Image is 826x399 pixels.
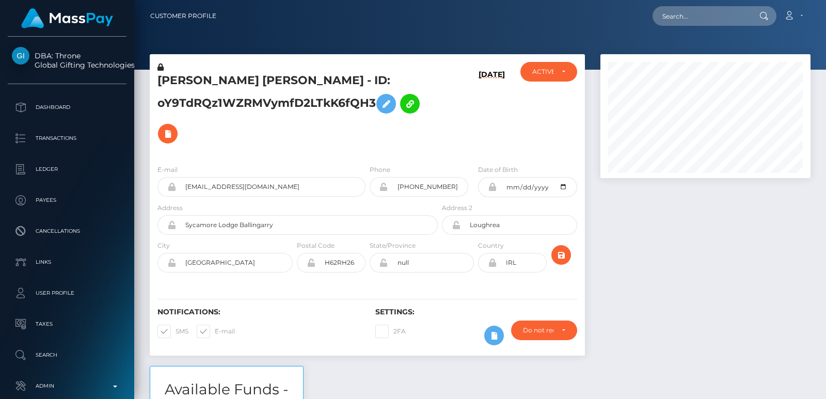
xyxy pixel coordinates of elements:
a: Taxes [8,311,126,337]
a: Payees [8,187,126,213]
a: User Profile [8,280,126,306]
p: Transactions [12,131,122,146]
label: E-mail [197,325,235,338]
label: SMS [157,325,188,338]
p: User Profile [12,285,122,301]
button: ACTIVE [520,62,578,82]
a: Ledger [8,156,126,182]
div: Do not require [523,326,553,334]
a: Links [8,249,126,275]
img: MassPay Logo [21,8,113,28]
a: Transactions [8,125,126,151]
p: Dashboard [12,100,122,115]
div: ACTIVE [532,68,554,76]
a: Search [8,342,126,368]
label: Phone [370,165,390,174]
p: Cancellations [12,224,122,239]
p: Links [12,254,122,270]
label: City [157,241,170,250]
label: Country [478,241,504,250]
button: Do not require [511,321,577,340]
label: Address 2 [442,203,472,213]
label: E-mail [157,165,178,174]
label: Date of Birth [478,165,518,174]
span: DBA: Throne Global Gifting Technologies Inc [8,51,126,70]
p: Taxes [12,316,122,332]
label: 2FA [375,325,406,338]
a: Customer Profile [150,5,216,27]
label: Address [157,203,183,213]
p: Admin [12,378,122,394]
input: Search... [653,6,750,26]
a: Admin [8,373,126,399]
label: Postal Code [297,241,335,250]
h5: [PERSON_NAME] [PERSON_NAME] - ID: oY9TdRQz1WZRMVymfD2LTkK6fQH3 [157,73,432,149]
p: Search [12,347,122,363]
h6: [DATE] [479,70,505,152]
h6: Notifications: [157,308,360,316]
label: State/Province [370,241,416,250]
h6: Settings: [375,308,578,316]
img: Global Gifting Technologies Inc [12,47,29,65]
p: Ledger [12,162,122,177]
a: Cancellations [8,218,126,244]
p: Payees [12,193,122,208]
a: Dashboard [8,94,126,120]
